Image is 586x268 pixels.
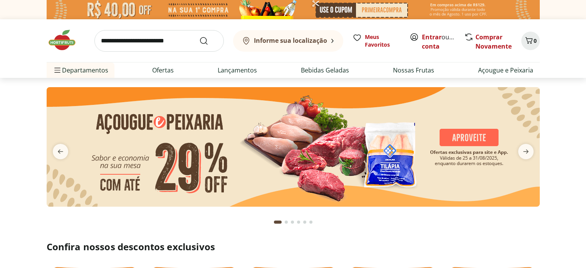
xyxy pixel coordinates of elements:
a: Bebidas Geladas [301,66,349,75]
a: Criar conta [422,33,464,51]
a: Comprar Novamente [475,33,512,51]
span: Departamentos [53,61,108,79]
span: Meus Favoritos [365,33,400,49]
a: Ofertas [152,66,174,75]
a: Entrar [422,33,442,41]
span: 0 [534,37,537,44]
button: Submit Search [199,36,218,46]
button: Carrinho [521,32,540,50]
button: Go to page 6 from fs-carousel [308,213,314,231]
button: Go to page 3 from fs-carousel [289,213,296,231]
button: previous [47,144,74,159]
button: Go to page 4 from fs-carousel [296,213,302,231]
button: Go to page 5 from fs-carousel [302,213,308,231]
b: Informe sua localização [254,36,327,45]
span: ou [422,32,456,51]
a: Lançamentos [218,66,257,75]
img: Hortifruti [47,29,85,52]
button: Menu [53,61,62,79]
img: açougue [47,87,540,207]
a: Nossas Frutas [393,66,434,75]
button: Current page from fs-carousel [272,213,283,231]
a: Meus Favoritos [353,33,400,49]
h2: Confira nossos descontos exclusivos [47,241,540,253]
button: next [512,144,540,159]
button: Informe sua localização [233,30,343,52]
button: Go to page 2 from fs-carousel [283,213,289,231]
a: Açougue e Peixaria [478,66,533,75]
input: search [94,30,224,52]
